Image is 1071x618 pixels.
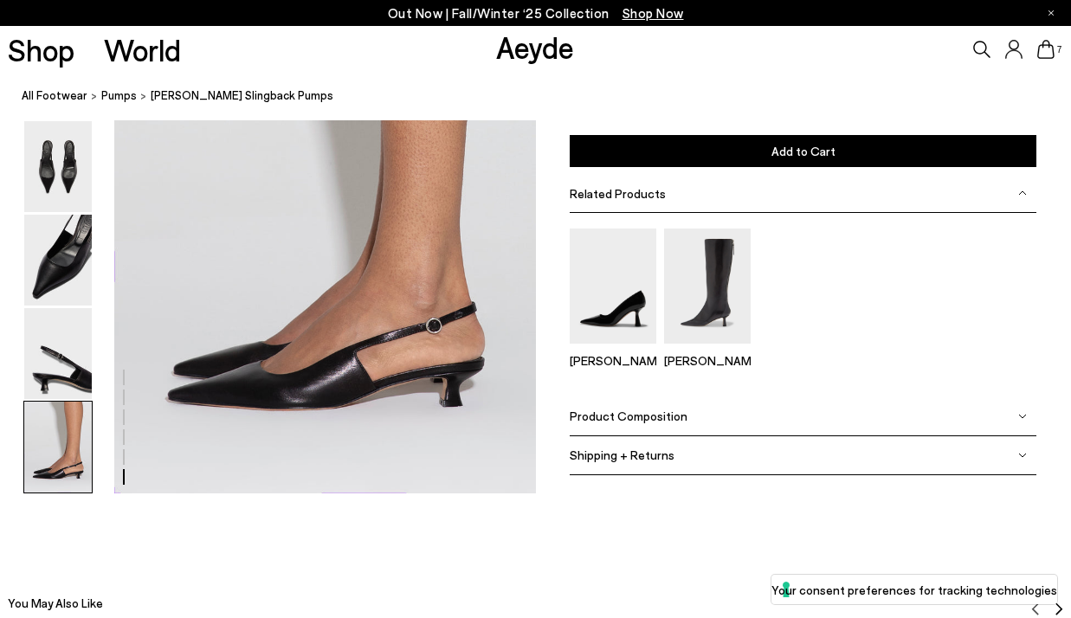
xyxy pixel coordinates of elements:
[8,595,103,612] h2: You May Also Like
[1029,602,1042,616] img: svg%3E
[8,35,74,65] a: Shop
[24,402,92,492] img: Catrina Slingback Pumps - Image 6
[1037,40,1055,59] a: 7
[1018,412,1027,421] img: svg%3E
[664,353,751,368] p: [PERSON_NAME]
[570,228,656,343] img: Zandra Pointed Pumps
[570,447,674,462] span: Shipping + Returns
[151,87,333,105] span: [PERSON_NAME] Slingback Pumps
[24,308,92,399] img: Catrina Slingback Pumps - Image 5
[24,121,92,212] img: Catrina Slingback Pumps - Image 3
[664,332,751,368] a: Alexis Dual-Tone High Boots [PERSON_NAME]
[1018,451,1027,460] img: svg%3E
[771,575,1057,604] button: Your consent preferences for tracking technologies
[22,87,87,105] a: All Footwear
[104,35,181,65] a: World
[771,581,1057,599] label: Your consent preferences for tracking technologies
[623,5,684,21] span: Navigate to /collections/new-in
[771,143,836,158] span: Add to Cart
[1055,45,1063,55] span: 7
[1052,602,1066,616] img: svg%3E
[570,332,656,368] a: Zandra Pointed Pumps [PERSON_NAME]
[1018,189,1027,197] img: svg%3E
[24,215,92,306] img: Catrina Slingback Pumps - Image 4
[664,228,751,343] img: Alexis Dual-Tone High Boots
[101,87,137,105] a: pumps
[1052,590,1066,616] button: Next slide
[22,73,1071,120] nav: breadcrumb
[570,185,666,200] span: Related Products
[570,409,687,423] span: Product Composition
[496,29,574,65] a: Aeyde
[570,134,1036,166] button: Add to Cart
[101,88,137,102] span: pumps
[388,3,684,24] p: Out Now | Fall/Winter ‘25 Collection
[570,353,656,368] p: [PERSON_NAME]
